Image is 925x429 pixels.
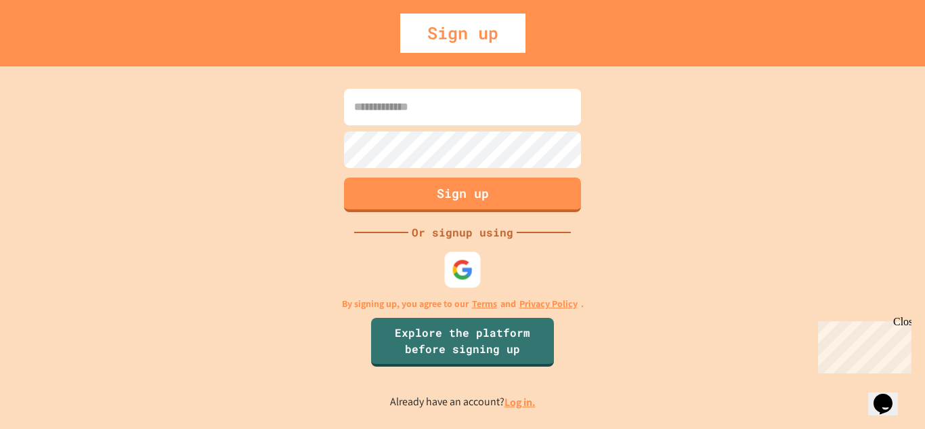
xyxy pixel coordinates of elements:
div: Sign up [400,14,525,53]
a: Terms [472,297,497,311]
div: Or signup using [408,224,517,241]
a: Log in. [504,395,536,409]
a: Explore the platform before signing up [371,318,554,367]
button: Sign up [344,178,581,212]
img: google-icon.svg [452,259,473,281]
iframe: chat widget [868,375,911,415]
iframe: chat widget [813,316,911,373]
p: By signing up, you agree to our and . [342,297,584,311]
a: Privacy Policy [519,297,578,311]
div: Chat with us now!Close [5,5,93,86]
p: Already have an account? [390,394,536,411]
